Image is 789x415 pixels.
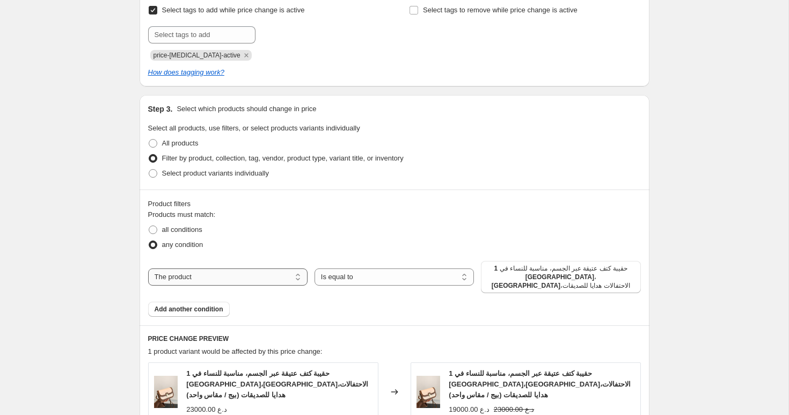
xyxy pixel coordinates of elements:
[148,210,216,219] span: Products must match:
[154,52,240,59] span: price-change-job-active
[162,241,203,249] span: any condition
[154,376,178,408] img: 175121385716ea74535c511b01422726a77973e99c_80x.jpg
[481,261,640,293] button: 1 حقيبة كتف عتيقة عبر الجسم، مناسبة للنساء في الخروجات اليومية،التسوق،الاحتفالات هدايا للصديقات
[148,104,173,114] h2: Step 3.
[449,404,489,415] div: 19000.00 د.ع
[162,139,199,147] span: All products
[162,169,269,177] span: Select product variants individually
[177,104,316,114] p: Select which products should change in price
[162,6,305,14] span: Select tags to add while price change is active
[487,264,634,290] span: 1 حقيبة كتف عتيقة عبر الجسم، مناسبة للنساء في [GEOGRAPHIC_DATA]،[GEOGRAPHIC_DATA]،الاحتفالات هداي...
[148,347,323,355] span: 1 product variant would be affected by this price change:
[148,302,230,317] button: Add another condition
[186,369,368,399] span: 1 حقيبة كتف عتيقة عبر الجسم، مناسبة للنساء في [GEOGRAPHIC_DATA]،[GEOGRAPHIC_DATA]،الاحتفالات هداي...
[417,376,441,408] img: 175121385716ea74535c511b01422726a77973e99c_80x.jpg
[162,225,202,234] span: all conditions
[423,6,578,14] span: Select tags to remove while price change is active
[148,26,255,43] input: Select tags to add
[148,124,360,132] span: Select all products, use filters, or select products variants individually
[155,305,223,314] span: Add another condition
[148,199,641,209] div: Product filters
[148,334,641,343] h6: PRICE CHANGE PREVIEW
[186,404,227,415] div: 23000.00 د.ع
[148,68,224,76] a: How does tagging work?
[494,404,534,415] strike: 23000.00 د.ع
[449,369,631,399] span: 1 حقيبة كتف عتيقة عبر الجسم، مناسبة للنساء في [GEOGRAPHIC_DATA]،[GEOGRAPHIC_DATA]،الاحتفالات هداي...
[162,154,404,162] span: Filter by product, collection, tag, vendor, product type, variant title, or inventory
[242,50,251,60] button: Remove price-change-job-active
